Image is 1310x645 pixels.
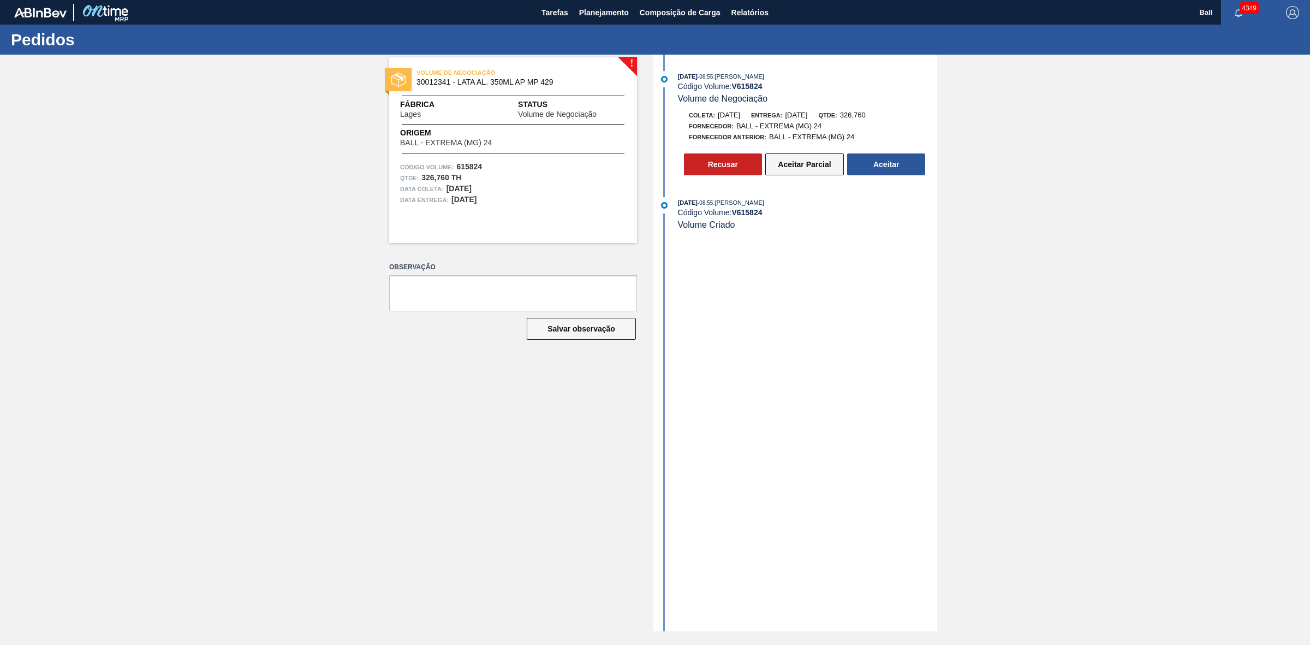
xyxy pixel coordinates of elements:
strong: [DATE] [446,184,472,193]
span: [DATE] [785,111,807,119]
span: : [PERSON_NAME] [713,199,764,206]
h1: Pedidos [11,33,205,46]
span: : [PERSON_NAME] [713,73,764,80]
span: Código Volume: [400,162,454,173]
span: VOLUME DE NEGOCIAÇÃO [416,67,569,78]
span: 4349 [1240,2,1259,14]
div: Código Volume: [678,82,937,91]
span: Volume de Negociação [678,94,768,103]
button: Notificações [1221,5,1256,20]
button: Aceitar Parcial [765,153,844,175]
span: Data coleta: [400,184,444,194]
label: Observação [389,259,637,275]
span: Qtde : [400,173,419,184]
img: Logout [1286,6,1299,19]
span: Coleta: [689,112,715,119]
span: Composição de Carga [640,6,720,19]
div: Código Volume: [678,208,937,217]
span: Planejamento [579,6,629,19]
span: Relatórios [731,6,769,19]
span: [DATE] [678,73,698,80]
span: Data entrega: [400,194,449,205]
img: status [391,73,406,87]
span: BALL - EXTREMA (MG) 24 [736,122,821,130]
span: Fornecedor Anterior: [689,134,766,140]
span: BALL - EXTREMA (MG) 24 [400,139,492,147]
img: atual [661,202,668,209]
button: Aceitar [847,153,925,175]
span: - 08:55 [698,74,713,80]
span: [DATE] [678,199,698,206]
span: Qtde: [818,112,837,119]
button: Salvar observação [527,318,636,340]
strong: 615824 [456,162,482,171]
strong: [DATE] [451,195,477,204]
img: TNhmsLtSVTkK8tSr43FrP2fwEKptu5GPRR3wAAAABJRU5ErkJggg== [14,8,67,17]
span: Volume Criado [678,220,735,229]
strong: 326,760 TH [421,173,461,182]
span: Origem [400,127,523,139]
button: Recusar [684,153,762,175]
span: Entrega: [751,112,782,119]
strong: V 615824 [731,82,762,91]
span: BALL - EXTREMA (MG) 24 [769,133,854,141]
span: [DATE] [718,111,740,119]
span: Lages [400,110,421,119]
span: Tarefas [541,6,568,19]
img: atual [661,76,668,82]
span: Fornecedor: [689,123,734,129]
span: Volume de Negociação [518,110,597,119]
span: 30012341 - LATA AL. 350ML AP MP 429 [416,78,615,86]
span: 326,760 [840,111,866,119]
strong: V 615824 [731,208,762,217]
span: Fábrica [400,99,455,110]
span: Status [518,99,626,110]
span: - 08:55 [698,200,713,206]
